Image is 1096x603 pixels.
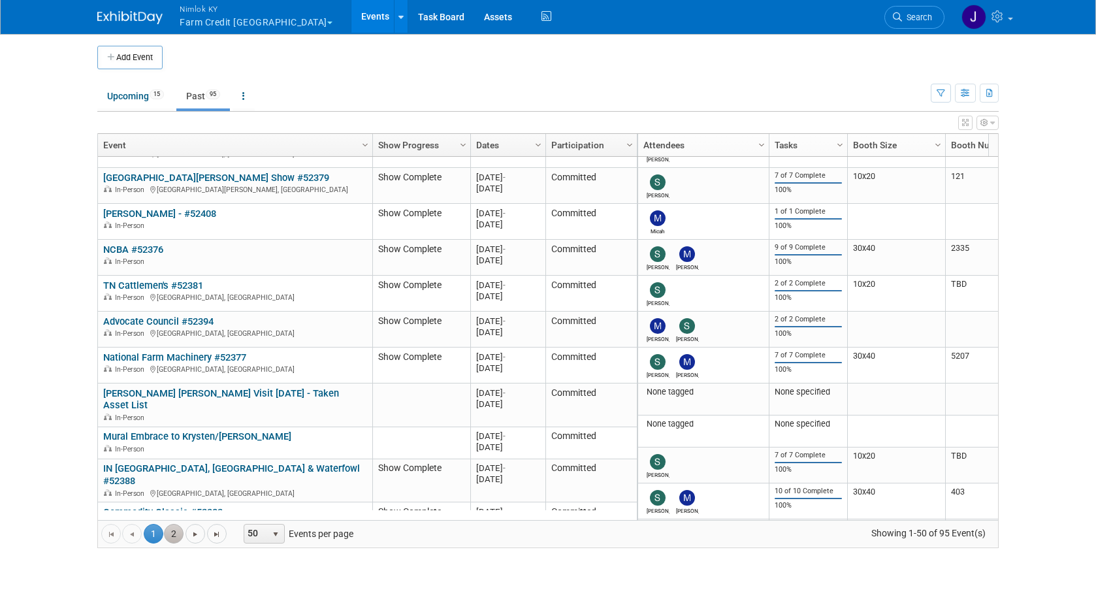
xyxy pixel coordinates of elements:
[503,280,506,290] span: -
[650,354,666,370] img: Susan Ellis
[775,329,843,338] div: 100%
[679,318,695,334] img: Shannon Glasscock
[476,327,540,338] div: [DATE]
[945,240,1043,276] td: 2335
[647,154,669,163] div: Susan Ellis
[650,246,666,262] img: Susan Ellis
[103,172,329,184] a: [GEOGRAPHIC_DATA][PERSON_NAME] Show #52379
[775,365,843,374] div: 100%
[103,134,364,156] a: Event
[676,262,699,270] div: Matt Trueblood
[476,208,540,219] div: [DATE]
[902,12,932,22] span: Search
[476,431,540,442] div: [DATE]
[115,414,148,422] span: In-Person
[679,490,695,506] img: Matt Trueblood
[847,448,945,483] td: 10x20
[650,454,666,470] img: Susan Ellis
[176,84,230,108] a: Past95
[104,414,112,420] img: In-Person Event
[372,348,470,383] td: Show Complete
[647,298,669,306] div: Susan Ellis
[679,354,695,370] img: Matt Trueblood
[545,240,637,276] td: Committed
[775,207,843,216] div: 1 of 1 Complete
[503,352,506,362] span: -
[551,134,628,156] a: Participation
[945,348,1043,383] td: 5207
[624,140,635,150] span: Column Settings
[775,257,843,267] div: 100%
[476,134,537,156] a: Dates
[104,329,112,336] img: In-Person Event
[97,11,163,24] img: ExhibitDay
[476,316,540,327] div: [DATE]
[372,168,470,204] td: Show Complete
[103,387,339,412] a: [PERSON_NAME] [PERSON_NAME] Visit [DATE] - Taken Asset List
[104,293,112,300] img: In-Person Event
[115,445,148,453] span: In-Person
[372,459,470,503] td: Show Complete
[847,483,945,519] td: 30x40
[476,463,540,474] div: [DATE]
[532,134,546,154] a: Column Settings
[775,134,839,156] a: Tasks
[476,363,540,374] div: [DATE]
[360,140,370,150] span: Column Settings
[115,365,148,374] span: In-Person
[775,387,843,397] div: None specified
[270,529,281,540] span: select
[945,519,1043,555] td: 1203
[647,190,669,199] div: Susan Ellis
[775,171,843,180] div: 7 of 7 Complete
[775,487,843,496] div: 10 of 10 Complete
[503,208,506,218] span: -
[623,134,637,154] a: Column Settings
[103,291,366,302] div: [GEOGRAPHIC_DATA], [GEOGRAPHIC_DATA]
[104,365,112,372] img: In-Person Event
[476,291,540,302] div: [DATE]
[103,316,214,327] a: Advocate Council #52394
[650,282,666,298] img: Susan Ellis
[372,312,470,348] td: Show Complete
[212,529,222,540] span: Go to the last page
[476,255,540,266] div: [DATE]
[545,204,637,240] td: Committed
[775,221,843,231] div: 100%
[775,419,843,429] div: None specified
[860,524,998,542] span: Showing 1-50 of 95 Event(s)
[457,134,471,154] a: Column Settings
[103,431,291,442] a: Mural Embrace to Krysten/[PERSON_NAME]
[775,315,843,324] div: 2 of 2 Complete
[227,524,366,544] span: Events per page
[476,399,540,410] div: [DATE]
[847,276,945,312] td: 10x20
[775,293,843,302] div: 100%
[103,244,163,255] a: NCBA #52376
[647,262,669,270] div: Susan Ellis
[961,5,986,29] img: Jamie Dunn
[503,463,506,473] span: -
[647,334,669,342] div: Matt Trueblood
[122,524,142,544] a: Go to the previous page
[185,524,205,544] a: Go to the next page
[103,280,203,291] a: TN Cattlemen's #52381
[931,134,946,154] a: Column Settings
[103,208,216,220] a: [PERSON_NAME] - #52408
[103,363,366,374] div: [GEOGRAPHIC_DATA], [GEOGRAPHIC_DATA]
[103,463,360,487] a: IN [GEOGRAPHIC_DATA], [GEOGRAPHIC_DATA] & Waterfowl #52388
[755,134,769,154] a: Column Settings
[115,489,148,498] span: In-Person
[244,525,266,543] span: 50
[545,168,637,204] td: Committed
[945,168,1043,204] td: 121
[545,459,637,503] td: Committed
[503,244,506,254] span: -
[144,524,163,544] span: 1
[643,387,764,397] div: None tagged
[756,140,767,150] span: Column Settings
[884,6,944,29] a: Search
[150,90,164,99] span: 15
[104,445,112,451] img: In-Person Event
[945,276,1043,312] td: TBD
